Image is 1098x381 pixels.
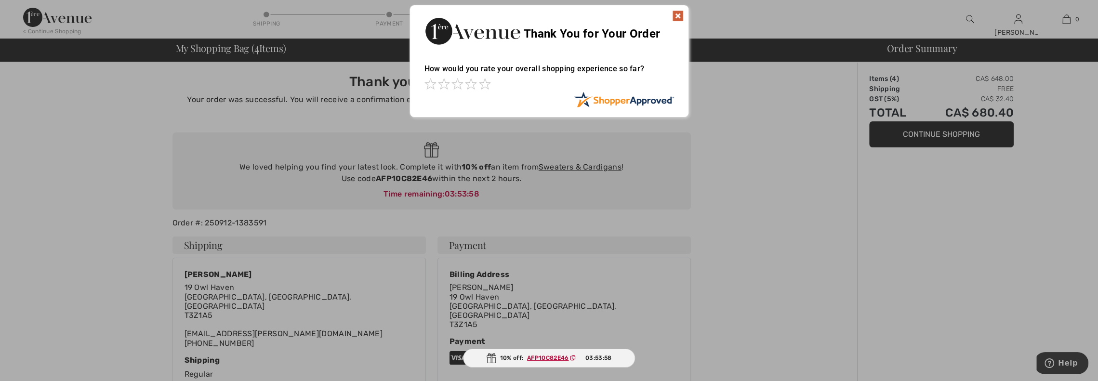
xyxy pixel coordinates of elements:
[524,27,660,40] span: Thank You for Your Order
[487,353,496,363] img: Gift.svg
[424,54,674,92] div: How would you rate your overall shopping experience so far?
[424,15,521,47] img: Thank You for Your Order
[527,355,569,361] ins: AFP10C82E46
[22,7,41,15] span: Help
[585,354,611,362] span: 03:53:58
[463,349,635,368] div: 10% off:
[672,10,684,22] img: x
